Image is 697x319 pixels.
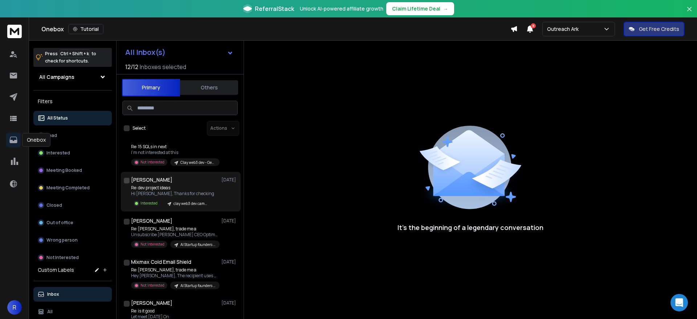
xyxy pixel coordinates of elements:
[180,283,215,288] p: AI Startup founders - twist try
[125,49,166,56] h1: All Inbox(s)
[46,167,82,173] p: Meeting Booked
[140,62,186,71] h3: Inboxes selected
[33,250,112,265] button: Not Interested
[33,287,112,302] button: Inbox
[46,255,79,261] p: Not Interested
[46,220,73,226] p: Out of office
[33,96,112,106] h3: Filters
[47,309,53,315] p: All
[386,2,454,15] button: Claim Lifetime Deal→
[255,4,294,13] span: ReferralStack
[33,111,112,125] button: All Status
[45,50,96,65] p: Press to check for shortcuts.
[33,198,112,213] button: Closed
[531,23,536,28] span: 8
[174,201,208,206] p: clay web3 dev campaign
[47,115,68,121] p: All Status
[33,233,112,247] button: Wrong person
[46,150,70,156] p: Interested
[670,294,688,311] div: Open Intercom Messenger
[131,191,214,197] p: Hi [PERSON_NAME], Thanks for checking
[140,283,164,288] p: Not Interested
[547,25,582,33] p: Outreach Ark
[131,258,191,266] h1: Mixmax Cold Email Shield
[180,80,238,96] button: Others
[131,185,214,191] p: Re: dev project ideas
[59,49,90,58] span: Ctrl + Shift + k
[46,237,78,243] p: Wrong person
[33,304,112,319] button: All
[131,232,218,238] p: Unsubscribe [PERSON_NAME] CEO Optimize
[7,300,22,315] button: R
[33,163,112,178] button: Meeting Booked
[22,133,50,147] div: Onebox
[624,22,684,36] button: Get Free Credits
[140,201,158,206] p: Interested
[133,125,146,131] label: Select
[443,5,448,12] span: →
[131,273,218,279] p: Hey [PERSON_NAME], The recipient uses Mixmax
[119,45,239,60] button: All Inbox(s)
[131,176,172,183] h1: [PERSON_NAME]
[180,242,215,247] p: AI Startup founders - twist try
[125,62,138,71] span: 12 / 12
[68,24,103,34] button: Tutorial
[39,73,74,81] h1: All Campaigns
[131,267,218,273] p: Re: [PERSON_NAME], trade me a
[38,266,74,274] h3: Custom Labels
[46,133,57,138] p: Lead
[33,181,112,195] button: Meeting Completed
[47,291,59,297] p: Inbox
[41,24,510,34] div: Onebox
[221,218,238,224] p: [DATE]
[140,159,164,165] p: Not Interested
[33,128,112,143] button: Lead
[180,160,215,165] p: Clay web3 dev - General
[131,226,218,232] p: Re: [PERSON_NAME], trade me a
[221,300,238,306] p: [DATE]
[131,217,172,225] h1: [PERSON_NAME]
[300,5,383,12] p: Unlock AI-powered affiliate growth
[131,308,207,314] p: Re: is it good
[639,25,679,33] p: Get Free Credits
[33,146,112,160] button: Interested
[398,222,543,233] p: It’s the beginning of a legendary conversation
[685,4,694,22] button: Close banner
[131,299,172,307] h1: [PERSON_NAME]
[221,259,238,265] p: [DATE]
[221,177,238,183] p: [DATE]
[131,150,218,156] p: I'm not interested at this
[46,185,90,191] p: Meeting Completed
[33,70,112,84] button: All Campaigns
[131,144,218,150] p: Re: 15 SQLs in next
[140,242,164,247] p: Not Interested
[33,215,112,230] button: Out of office
[46,202,62,208] p: Closed
[122,79,180,96] button: Primary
